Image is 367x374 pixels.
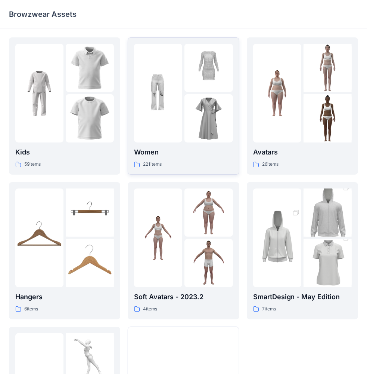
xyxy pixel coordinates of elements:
p: Avatars [253,147,352,157]
p: Soft Avatars - 2023.2 [134,292,233,302]
p: 26 items [262,160,279,168]
p: Browzwear Assets [9,9,77,19]
img: folder 2 [304,177,352,249]
p: 221 items [143,160,162,168]
a: folder 1folder 2folder 3SmartDesign - May Edition7items [247,182,358,319]
p: 4 items [143,305,157,313]
img: folder 3 [184,239,233,287]
img: folder 1 [134,214,182,262]
img: folder 2 [184,188,233,237]
img: folder 1 [15,214,63,262]
a: folder 1folder 2folder 3Avatars26items [247,37,358,175]
a: folder 1folder 2folder 3Kids59items [9,37,120,175]
img: folder 1 [253,202,301,274]
img: folder 2 [304,44,352,92]
a: folder 1folder 2folder 3Hangers6items [9,182,120,319]
p: Kids [15,147,114,157]
img: folder 3 [66,94,114,142]
img: folder 3 [304,227,352,300]
p: 6 items [24,305,38,313]
img: folder 2 [184,44,233,92]
a: folder 1folder 2folder 3Women221items [128,37,239,175]
img: folder 2 [66,188,114,237]
p: Women [134,147,233,157]
img: folder 1 [253,69,301,117]
p: SmartDesign - May Edition [253,292,352,302]
img: folder 3 [184,94,233,142]
a: folder 1folder 2folder 3Soft Avatars - 2023.24items [128,182,239,319]
p: Hangers [15,292,114,302]
img: folder 3 [66,239,114,287]
img: folder 1 [15,69,63,117]
p: 7 items [262,305,276,313]
img: folder 2 [66,44,114,92]
img: folder 3 [304,94,352,142]
img: folder 1 [134,69,182,117]
p: 59 items [24,160,41,168]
